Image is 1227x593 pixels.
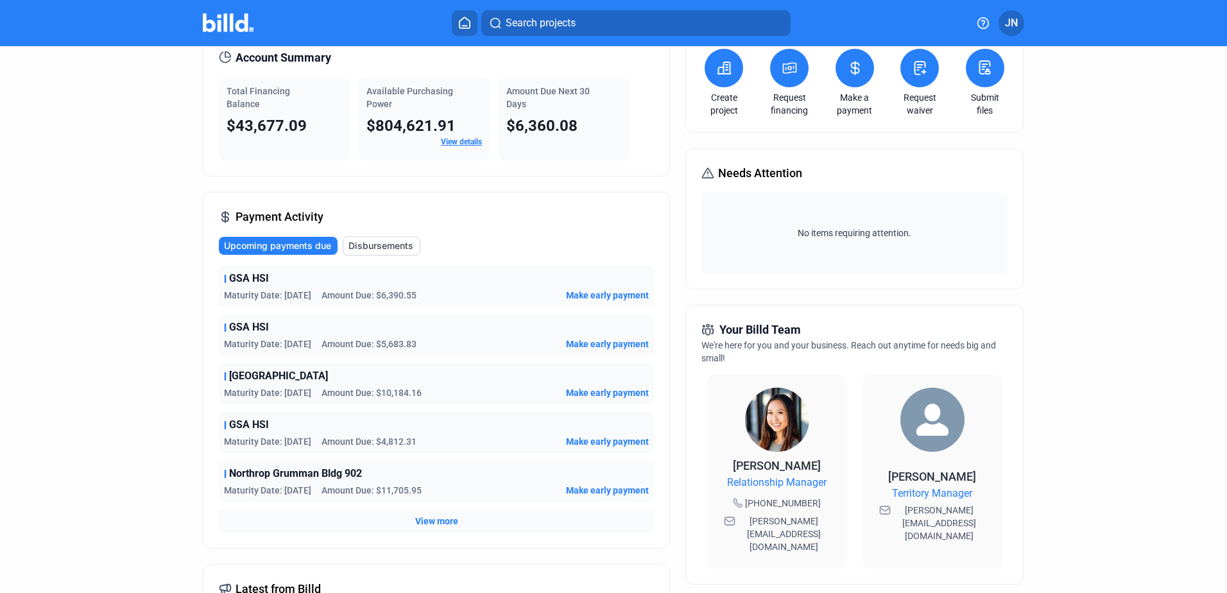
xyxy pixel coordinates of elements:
[900,388,965,452] img: Territory Manager
[366,86,453,109] span: Available Purchasing Power
[506,117,578,135] span: $6,360.08
[767,91,812,117] a: Request financing
[236,49,331,67] span: Account Summary
[745,497,821,510] span: [PHONE_NUMBER]
[229,368,328,384] span: [GEOGRAPHIC_DATA]
[224,386,311,399] span: Maturity Date: [DATE]
[999,10,1024,36] button: JN
[738,515,830,553] span: [PERSON_NAME][EMAIL_ADDRESS][DOMAIN_NAME]
[219,237,338,255] button: Upcoming payments due
[566,289,649,302] button: Make early payment
[227,117,307,135] span: $43,677.09
[719,321,801,339] span: Your Billd Team
[322,386,422,399] span: Amount Due: $10,184.16
[707,227,1002,239] span: No items requiring attention.
[892,486,972,501] span: Territory Manager
[322,338,416,350] span: Amount Due: $5,683.83
[229,466,362,481] span: Northrop Grumman Bldg 902
[348,239,413,252] span: Disbursements
[229,320,269,335] span: GSA HSI
[893,504,986,542] span: [PERSON_NAME][EMAIL_ADDRESS][DOMAIN_NAME]
[727,475,827,490] span: Relationship Manager
[506,86,590,109] span: Amount Due Next 30 Days
[224,338,311,350] span: Maturity Date: [DATE]
[236,208,323,226] span: Payment Activity
[322,289,416,302] span: Amount Due: $6,390.55
[227,86,290,109] span: Total Financing Balance
[897,91,942,117] a: Request waiver
[224,239,331,252] span: Upcoming payments due
[888,470,976,483] span: [PERSON_NAME]
[366,117,456,135] span: $804,621.91
[566,338,649,350] button: Make early payment
[343,236,420,255] button: Disbursements
[203,13,253,32] img: Billd Company Logo
[733,459,821,472] span: [PERSON_NAME]
[441,137,482,146] a: View details
[481,10,791,36] button: Search projects
[566,435,649,448] button: Make early payment
[701,340,996,363] span: We're here for you and your business. Reach out anytime for needs big and small!
[963,91,1008,117] a: Submit files
[322,484,422,497] span: Amount Due: $11,705.95
[229,271,269,286] span: GSA HSI
[718,164,802,182] span: Needs Attention
[229,417,269,433] span: GSA HSI
[566,484,649,497] button: Make early payment
[224,435,311,448] span: Maturity Date: [DATE]
[415,515,458,528] button: View more
[224,484,311,497] span: Maturity Date: [DATE]
[745,388,809,452] img: Relationship Manager
[701,91,746,117] a: Create project
[832,91,877,117] a: Make a payment
[506,15,576,31] span: Search projects
[322,435,416,448] span: Amount Due: $4,812.31
[1005,15,1018,31] span: JN
[566,386,649,399] button: Make early payment
[224,289,311,302] span: Maturity Date: [DATE]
